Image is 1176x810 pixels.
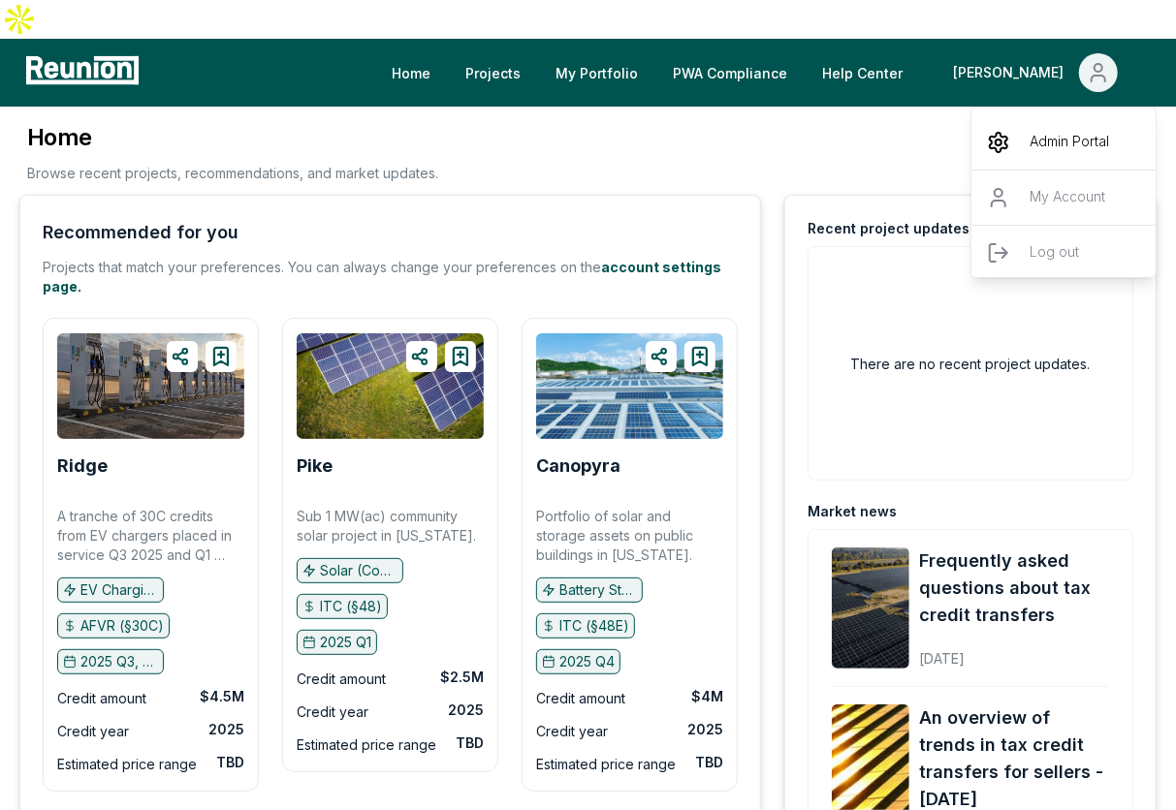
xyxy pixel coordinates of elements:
[57,455,108,476] b: Ridge
[971,115,1158,170] a: Admin Portal
[657,53,803,92] a: PWA Compliance
[376,53,446,92] a: Home
[448,701,484,720] div: 2025
[536,687,625,710] div: Credit amount
[297,507,484,545] p: Sub 1 MW(ac) community solar project in [US_STATE].
[57,753,197,776] div: Estimated price range
[851,354,1091,374] h2: There are no recent project updates.
[971,115,1158,288] div: [PERSON_NAME]
[297,333,484,439] img: Pike
[808,502,897,521] div: Market news
[297,630,377,655] button: 2025 Q1
[691,687,723,706] div: $4M
[832,547,909,669] img: Frequently asked questions about tax credit transfers
[807,53,918,92] a: Help Center
[27,163,438,183] p: Browse recent projects, recommendations, and market updates.
[57,720,129,743] div: Credit year
[559,616,629,636] p: ITC (§48E)
[536,649,620,674] button: 2025 Q4
[208,720,244,739] div: 2025
[919,547,1109,629] a: Frequently asked questions about tax credit transfers
[687,720,723,739] div: 2025
[57,507,244,565] p: A tranche of 30C credits from EV chargers placed in service Q3 2025 and Q1 2026.
[80,616,164,636] p: AFVR (§30C)
[695,753,723,772] div: TBD
[57,456,108,476] a: Ridge
[200,687,244,706] div: $4.5M
[536,333,723,439] img: Canopyra
[320,633,371,652] p: 2025 Q1
[297,668,386,691] div: Credit amount
[80,652,158,671] p: 2025 Q3, 2026 Q1
[536,577,643,603] button: Battery Storage, Solar (C&I)
[938,53,1133,92] button: [PERSON_NAME]
[450,53,536,92] a: Projects
[297,733,436,757] div: Estimated price range
[1030,241,1079,265] p: Log out
[27,122,438,153] h3: Home
[536,507,723,565] p: Portfolio of solar and storage assets on public buildings in [US_STATE].
[376,53,1157,92] nav: Main
[43,219,238,246] div: Recommended for you
[1030,186,1105,209] p: My Account
[57,577,164,603] button: EV Charging Infrastructure
[953,53,1071,92] div: [PERSON_NAME]
[297,558,403,583] button: Solar (Community)
[919,635,1109,669] div: [DATE]
[216,753,244,772] div: TBD
[80,580,158,600] p: EV Charging Infrastructure
[559,652,615,671] p: 2025 Q4
[1030,131,1109,154] p: Admin Portal
[808,219,969,238] div: Recent project updates
[320,561,397,580] p: Solar (Community)
[57,333,244,439] img: Ridge
[297,456,333,476] a: Pike
[540,53,653,92] a: My Portfolio
[440,668,484,687] div: $2.5M
[536,456,620,476] a: Canopyra
[456,733,484,753] div: TBD
[559,580,637,600] p: Battery Storage, Solar (C&I)
[57,687,146,710] div: Credit amount
[320,597,382,616] p: ITC (§48)
[536,720,608,743] div: Credit year
[536,753,676,776] div: Estimated price range
[297,455,333,476] b: Pike
[57,649,164,674] button: 2025 Q3, 2026 Q1
[297,701,368,724] div: Credit year
[43,259,601,275] span: Projects that match your preferences. You can always change your preferences on the
[536,455,620,476] b: Canopyra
